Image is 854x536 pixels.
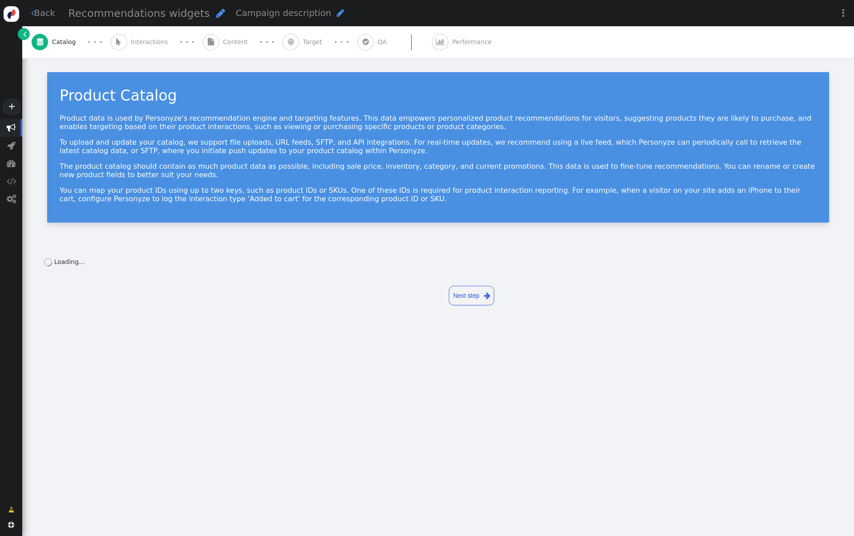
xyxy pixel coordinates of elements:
[7,123,16,132] span: 
[23,29,27,39] span: 
[68,7,210,20] span: Recommendations widgets
[60,138,817,155] p: To upload and update your catalog, we support file uploads, URL feeds, SFTP, and API integrations...
[7,195,16,203] span: 
[449,286,494,305] a: Next step
[357,26,432,58] a:  QA
[378,37,391,47] span: QA
[31,7,56,20] a: Back
[208,38,214,45] span: 
[18,28,30,40] a: 
[180,36,194,48] div: · · ·
[282,26,357,58] a:  Target · · ·
[111,26,203,58] a:  Interactions · · ·
[60,162,817,179] p: The product catalog should contain as much product data as possible, including sale price, invent...
[52,37,80,47] span: Catalog
[236,8,331,18] span: Campaign description
[260,36,274,48] div: · · ·
[54,258,85,265] span: Loading...
[432,26,512,58] a:  Performance
[37,38,43,45] span: 
[363,38,369,45] span: 
[436,38,444,45] span: 
[31,8,34,17] span: 
[334,36,349,48] div: · · ·
[4,99,20,114] a: +
[131,37,172,47] span: Interactions
[288,38,294,45] span: 
[116,38,121,45] span: 
[8,505,14,515] span: 
[60,85,817,107] div: Product Catalog
[203,26,283,58] a:  Content · · ·
[32,26,111,58] a:  Catalog · · ·
[7,159,16,168] span: 
[4,6,19,22] img: logo-icon.svg
[7,177,16,186] span: 
[452,37,495,47] span: Performance
[2,502,20,518] a: 
[8,522,14,528] span: 
[216,8,225,18] span: 
[303,37,326,47] span: Target
[88,36,102,48] div: · · ·
[484,290,490,301] span: 
[223,37,251,47] span: Content
[60,186,817,203] p: You can map your product IDs using up to two keys, such as product IDs or SKUs. One of these IDs ...
[60,114,817,131] p: Product data is used by Personyze's recommendation engine and targeting features. This data empow...
[7,141,16,150] span: 
[337,8,344,17] span: 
